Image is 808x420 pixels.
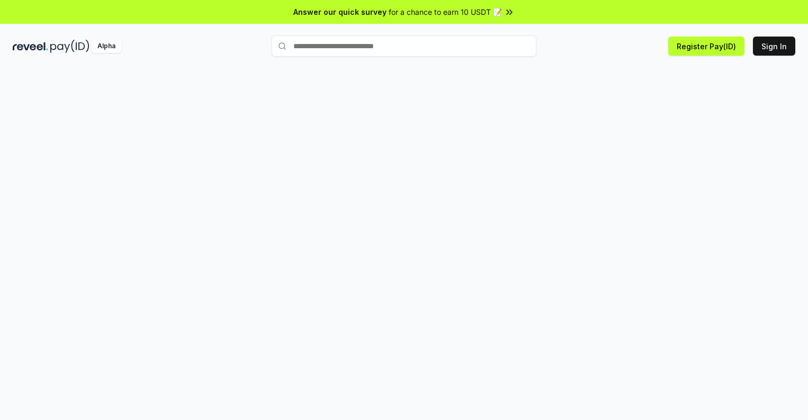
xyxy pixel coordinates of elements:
[753,37,795,56] button: Sign In
[92,40,121,53] div: Alpha
[50,40,89,53] img: pay_id
[13,40,48,53] img: reveel_dark
[389,6,502,17] span: for a chance to earn 10 USDT 📝
[293,6,387,17] span: Answer our quick survey
[668,37,744,56] button: Register Pay(ID)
